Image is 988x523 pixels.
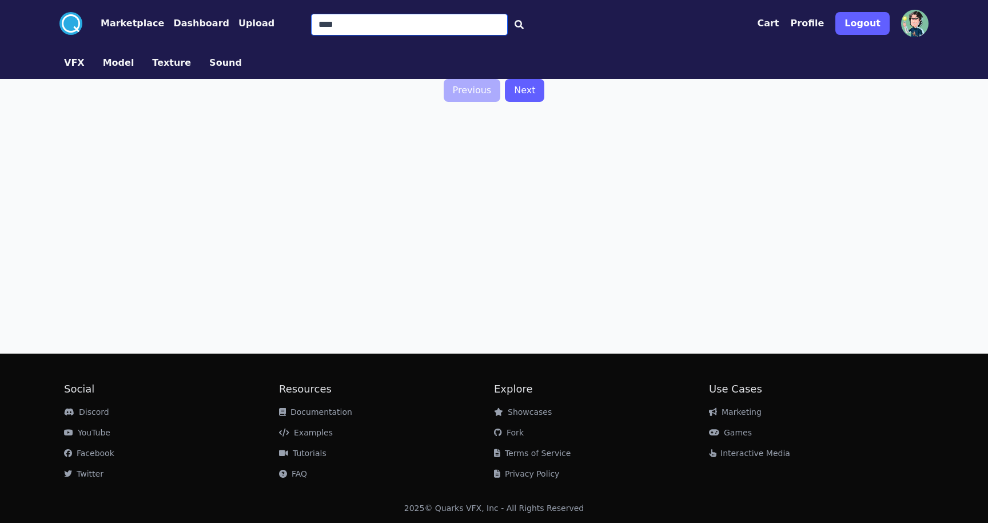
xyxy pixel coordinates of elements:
[64,449,114,458] a: Facebook
[229,17,274,30] a: Upload
[279,428,333,437] a: Examples
[94,56,144,70] a: Model
[494,381,709,397] h2: Explore
[279,381,494,397] h2: Resources
[494,407,552,417] a: Showcases
[55,56,94,70] a: VFX
[64,469,103,478] a: Twitter
[64,407,109,417] a: Discord
[143,56,200,70] a: Texture
[505,79,544,102] a: Next
[64,381,279,397] h2: Social
[835,12,890,35] button: Logout
[709,449,790,458] a: Interactive Media
[64,428,110,437] a: YouTube
[709,407,762,417] a: Marketing
[404,502,584,514] div: 2025 © Quarks VFX, Inc - All Rights Reserved
[173,17,229,30] button: Dashboard
[103,56,134,70] button: Model
[164,17,229,30] a: Dashboard
[901,10,929,37] img: profile
[209,56,242,70] button: Sound
[835,7,890,39] a: Logout
[279,407,352,417] a: Documentation
[757,17,779,30] button: Cart
[279,469,307,478] a: FAQ
[279,449,326,458] a: Tutorials
[494,428,524,437] a: Fork
[200,56,251,70] a: Sound
[101,17,164,30] button: Marketplace
[238,17,274,30] button: Upload
[82,17,164,30] a: Marketplace
[494,449,571,458] a: Terms of Service
[64,56,85,70] button: VFX
[152,56,191,70] button: Texture
[444,79,501,102] a: Previous
[311,14,508,35] input: Search
[709,381,924,397] h2: Use Cases
[494,469,559,478] a: Privacy Policy
[791,17,824,30] button: Profile
[709,428,752,437] a: Games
